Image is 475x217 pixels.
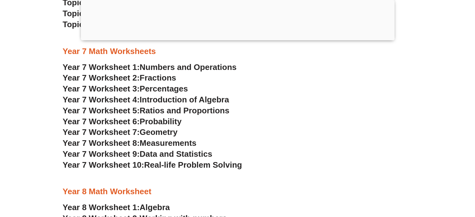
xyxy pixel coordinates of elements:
span: Year 7 Worksheet 2: [63,73,140,82]
a: Year 7 Worksheet 8:Measurements [63,138,196,148]
a: Year 7 Worksheet 9:Data and Statistics [63,149,212,159]
a: Year 7 Worksheet 2:Fractions [63,73,176,82]
span: Year 7 Worksheet 1: [63,62,140,72]
span: Introduction of Algebra [140,95,229,104]
span: Year 8 Worksheet 1: [63,203,140,212]
a: Year 7 Worksheet 6:Probability [63,117,182,126]
span: Topic 15: [63,9,98,18]
span: Data and Statistics [140,149,212,159]
a: Year 7 Worksheet 5:Ratios and Proportions [63,106,230,115]
span: Year 7 Worksheet 5: [63,106,140,115]
span: Percentages [140,84,188,93]
span: Probability [140,117,181,126]
h3: Year 7 Math Worksheets [63,46,413,57]
a: Year 7 Worksheet 7:Geometry [63,127,178,137]
span: Year 7 Worksheet 8: [63,138,140,148]
h3: Year 8 Math Worksheet [63,186,413,197]
span: Year 7 Worksheet 4: [63,95,140,104]
span: Measurements [140,138,196,148]
a: Topic 16:Working with Numbers [63,20,186,29]
span: Year 7 Worksheet 6: [63,117,140,126]
span: Algebra [140,203,170,212]
a: Year 7 Worksheet 10:Real-life Problem Solving [63,160,242,170]
span: Numbers and Operations [140,62,236,72]
span: Year 7 Worksheet 7: [63,127,140,137]
iframe: Chat Widget [371,147,475,217]
span: Year 7 Worksheet 3: [63,84,140,93]
span: Real-life Problem Solving [144,160,242,170]
a: Year 7 Worksheet 1:Numbers and Operations [63,62,237,72]
a: Topic 15:Factors & Multiples [63,9,173,18]
span: Geometry [140,127,177,137]
span: Fractions [140,73,176,82]
a: Year 7 Worksheet 4:Introduction of Algebra [63,95,229,104]
a: Year 7 Worksheet 3:Percentages [63,84,188,93]
a: Year 8 Worksheet 1:Algebra [63,203,170,212]
span: Ratios and Proportions [140,106,229,115]
span: Year 7 Worksheet 10: [63,160,144,170]
span: Topic 16: [63,20,98,29]
span: Year 7 Worksheet 9: [63,149,140,159]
